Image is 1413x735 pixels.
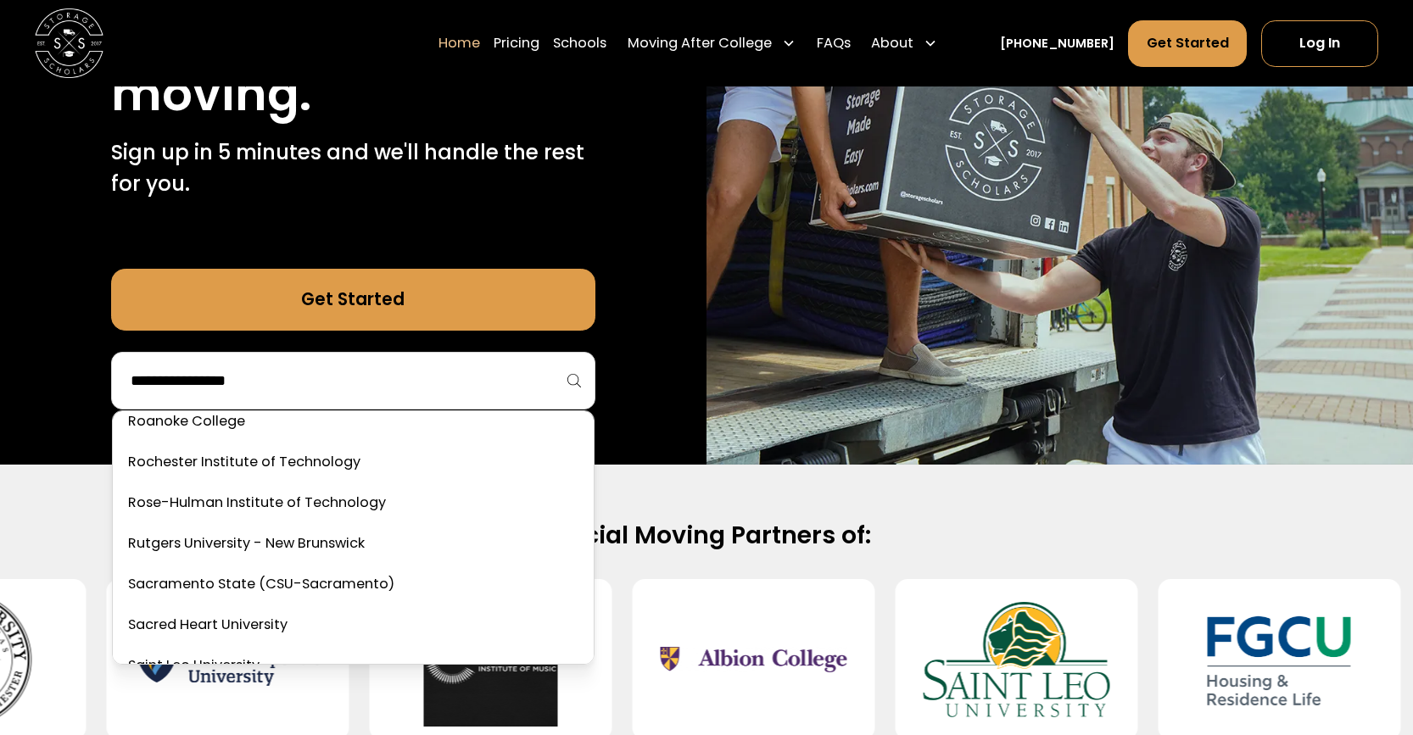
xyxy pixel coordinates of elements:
a: [PHONE_NUMBER] [1000,34,1114,52]
a: FAQs [817,19,851,67]
a: Log In [1261,19,1379,66]
h2: Official Moving Partners of: [153,520,1259,551]
img: Saint Leo University [923,593,1109,727]
p: Sign up in 5 minutes and we'll handle the rest for you. [111,137,595,199]
a: Get Started [1128,19,1247,66]
a: Schools [553,19,606,67]
div: Moving After College [628,33,772,53]
img: Storage Scholars main logo [35,8,104,78]
img: Albion College [660,593,846,727]
a: Get Started [111,269,595,331]
a: Pricing [494,19,539,67]
a: home [35,8,104,78]
a: Home [438,19,480,67]
div: About [871,33,913,53]
img: Florida Gulf Coast University [1186,593,1372,727]
div: About [864,19,945,67]
div: Moving After College [621,19,803,67]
